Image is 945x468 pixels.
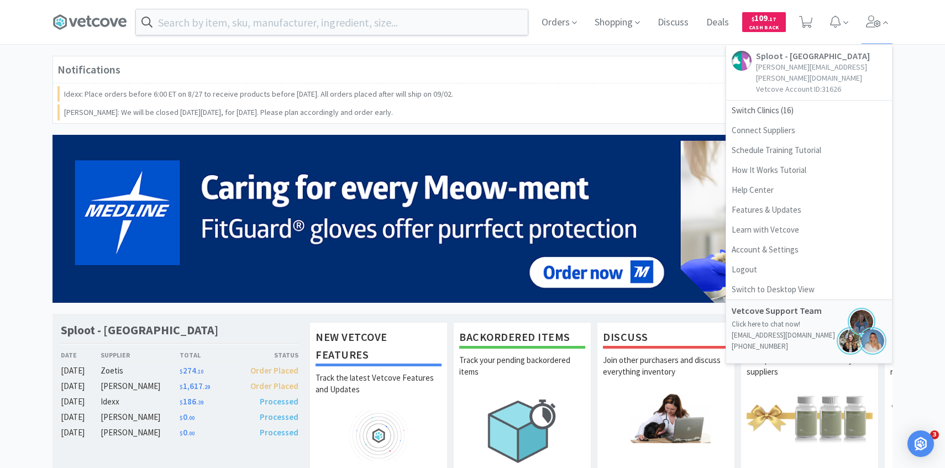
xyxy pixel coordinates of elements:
[756,51,886,61] h5: Sploot - [GEOGRAPHIC_DATA]
[180,414,183,422] span: $
[239,350,298,360] div: Status
[187,414,195,422] span: . 00
[61,426,298,439] a: [DATE][PERSON_NAME]$0.00Processed
[459,354,585,393] p: Track your pending backordered items
[756,61,886,83] p: [PERSON_NAME][EMAIL_ADDRESS][PERSON_NAME][DOMAIN_NAME]
[837,327,864,355] img: hannah.png
[64,106,393,118] p: [PERSON_NAME]: We will be closed [DATE][DATE], for [DATE]. Please plan accordingly and order early.
[316,372,442,411] p: Track the latest Vetcove Features and Updates
[459,328,585,349] h1: Backordered Items
[61,395,101,408] div: [DATE]
[316,328,442,366] h1: New Vetcove Features
[61,380,101,393] div: [DATE]
[747,393,873,443] img: hero_promotions.png
[180,399,183,406] span: $
[260,412,298,422] span: Processed
[61,395,298,408] a: [DATE]Idexx$186.39Processed
[250,381,298,391] span: Order Placed
[64,88,453,100] p: Idexx: Place orders before 6:00 ET on 8/27 to receive products before [DATE]. All orders placed a...
[752,13,776,23] span: 109
[848,308,875,335] img: ksen.png
[180,350,239,360] div: Total
[742,7,786,37] a: $109.17Cash Back
[603,328,729,349] h1: Discuss
[726,140,892,160] a: Schedule Training Tutorial
[180,412,195,422] span: 0
[768,15,776,23] span: . 17
[726,200,892,220] a: Features & Updates
[726,160,892,180] a: How It Works Tutorial
[187,430,195,437] span: . 00
[180,396,203,407] span: 186
[752,15,754,23] span: $
[747,354,873,393] p: View promotions across all of your suppliers
[732,319,800,329] a: Click here to chat now!
[859,327,886,355] img: bridget.png
[61,411,298,424] a: [DATE][PERSON_NAME]$0.00Processed
[726,280,892,299] a: Switch to Desktop View
[726,101,892,120] span: Switch Clinics ( 16 )
[61,380,298,393] a: [DATE][PERSON_NAME]$1,617.29Order Placed
[61,322,218,338] h1: Sploot - [GEOGRAPHIC_DATA]
[603,393,729,443] img: hero_discuss.png
[603,354,729,393] p: Join other purchasers and discuss everything inventory
[180,365,203,376] span: 274
[732,330,886,341] p: [EMAIL_ADDRESS][DOMAIN_NAME]
[101,350,180,360] div: Supplier
[180,430,183,437] span: $
[57,61,120,78] h3: Notifications
[53,135,893,303] img: 5b85490d2c9a43ef9873369d65f5cc4c_481.png
[61,411,101,424] div: [DATE]
[196,368,203,375] span: . 10
[101,411,180,424] div: [PERSON_NAME]
[726,260,892,280] a: Logout
[732,341,886,352] p: [PHONE_NUMBER]
[726,180,892,200] a: Help Center
[196,399,203,406] span: . 39
[136,9,528,35] input: Search by item, sku, manufacturer, ingredient, size...
[726,220,892,240] a: Learn with Vetcove
[250,365,298,376] span: Order Placed
[101,395,180,408] div: Idexx
[61,426,101,439] div: [DATE]
[61,350,101,360] div: Date
[260,427,298,438] span: Processed
[180,427,195,438] span: 0
[726,240,892,260] a: Account & Settings
[732,306,842,316] h5: Vetcove Support Team
[180,383,183,391] span: $
[260,396,298,407] span: Processed
[180,381,210,391] span: 1,617
[101,426,180,439] div: [PERSON_NAME]
[101,380,180,393] div: [PERSON_NAME]
[726,120,892,140] a: Connect Suppliers
[749,25,779,32] span: Cash Back
[907,430,934,457] div: Open Intercom Messenger
[316,411,442,461] img: hero_feature_roadmap.png
[61,364,298,377] a: [DATE]Zoetis$274.10Order Placed
[61,364,101,377] div: [DATE]
[930,430,939,439] span: 3
[756,83,886,94] p: Vetcove Account ID: 31626
[180,368,183,375] span: $
[203,383,210,391] span: . 29
[653,18,693,28] a: Discuss
[101,364,180,377] div: Zoetis
[726,45,892,101] a: Sploot - [GEOGRAPHIC_DATA][PERSON_NAME][EMAIL_ADDRESS][PERSON_NAME][DOMAIN_NAME]Vetcove Account I...
[702,18,733,28] a: Deals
